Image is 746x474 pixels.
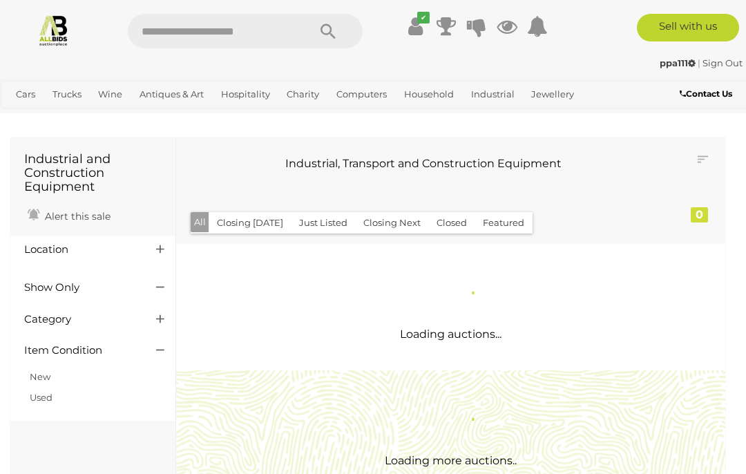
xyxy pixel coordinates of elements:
span: Loading auctions... [400,328,501,341]
h4: Location [24,244,135,256]
div: 0 [691,207,708,222]
button: Closed [428,212,475,234]
button: Closing [DATE] [209,212,291,234]
h1: Industrial and Construction Equipment [24,153,162,193]
a: Cars [10,83,41,106]
b: Contact Us [680,88,732,99]
span: Loading more auctions.. [385,454,517,467]
a: New [30,371,50,382]
button: All [191,212,209,232]
button: Search [294,14,363,48]
a: Household [399,83,459,106]
a: Used [30,392,52,403]
i: ✔ [417,12,430,23]
a: Office [10,106,48,129]
a: Sports [54,106,93,129]
h4: Item Condition [24,345,135,357]
a: Contact Us [680,86,736,102]
strong: ppa111 [660,57,696,68]
a: Antiques & Art [134,83,209,106]
a: Sign Out [702,57,743,68]
button: Featured [475,212,533,234]
a: [GEOGRAPHIC_DATA] [99,106,208,129]
h3: Industrial, Transport and Construction Equipment [200,158,647,170]
a: ✔ [405,14,426,39]
a: Sell with us [637,14,740,41]
a: Alert this sale [24,205,114,225]
a: Charity [281,83,325,106]
span: Alert this sale [41,210,111,222]
h4: Show Only [24,282,135,294]
button: Closing Next [355,212,429,234]
a: Jewellery [526,83,580,106]
a: ppa111 [660,57,698,68]
a: Industrial [466,83,520,106]
a: Computers [331,83,392,106]
img: Allbids.com.au [37,14,70,46]
a: Trucks [47,83,87,106]
span: | [698,57,700,68]
a: Hospitality [216,83,276,106]
button: Just Listed [291,212,356,234]
h4: Category [24,314,135,325]
a: Wine [93,83,128,106]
